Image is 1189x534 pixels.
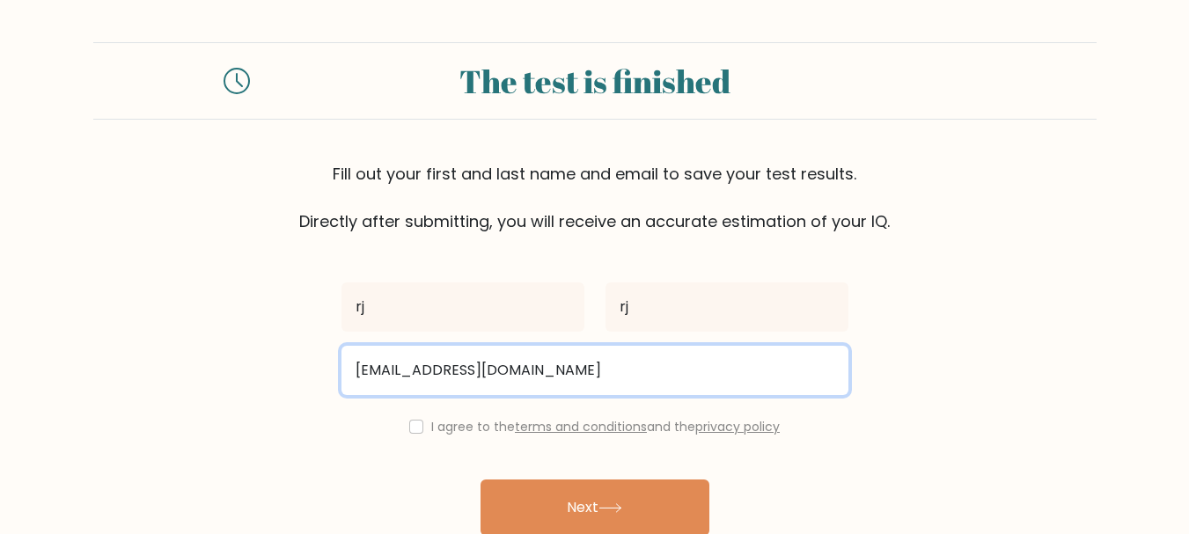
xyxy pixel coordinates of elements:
[515,418,647,435] a: terms and conditions
[695,418,780,435] a: privacy policy
[271,57,919,105] div: The test is finished
[341,346,848,395] input: Email
[341,282,584,332] input: First name
[93,162,1097,233] div: Fill out your first and last name and email to save your test results. Directly after submitting,...
[431,418,780,435] label: I agree to the and the
[606,282,848,332] input: Last name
